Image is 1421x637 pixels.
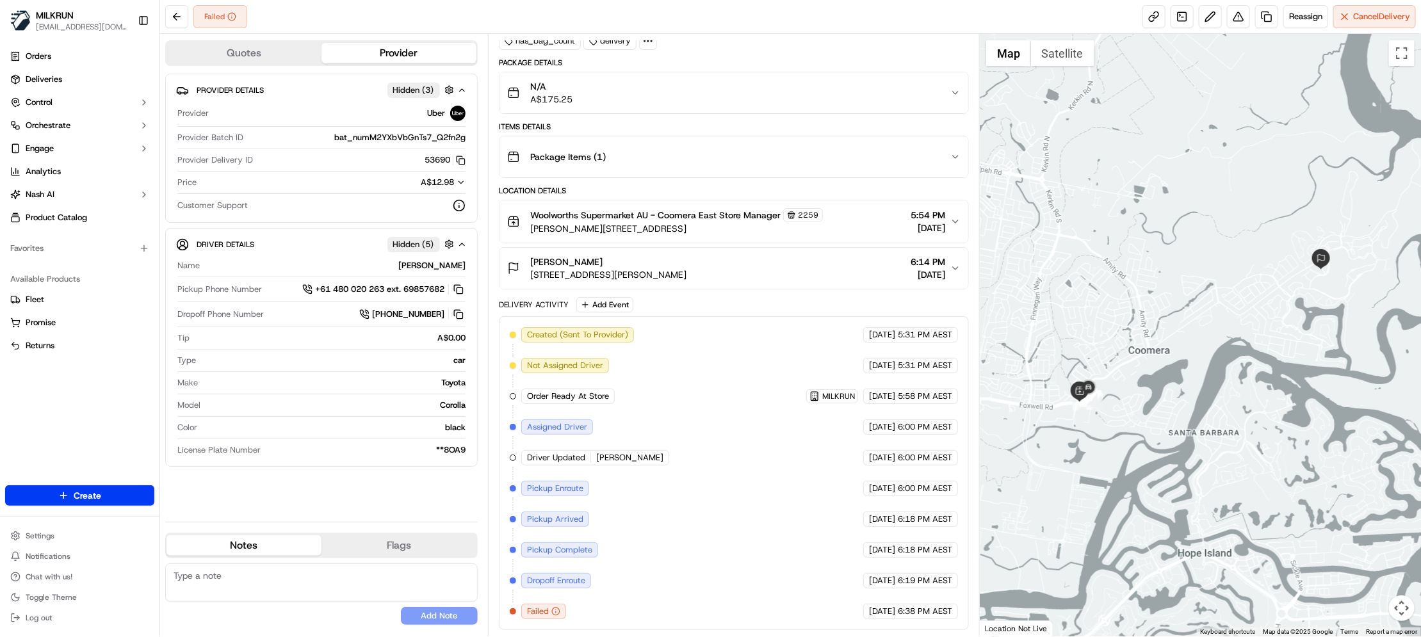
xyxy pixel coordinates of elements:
button: Keyboard shortcuts [1200,627,1255,636]
div: 1 [1073,394,1089,410]
span: Orders [26,51,51,62]
span: 5:58 PM AEST [898,391,952,402]
button: [PERSON_NAME][STREET_ADDRESS][PERSON_NAME]6:14 PM[DATE] [499,248,968,289]
div: Items Details [499,122,969,132]
span: Hidden ( 5 ) [393,239,434,250]
button: MILKRUNMILKRUN[EMAIL_ADDRESS][DOMAIN_NAME] [5,5,133,36]
span: [DATE] [869,606,895,617]
span: Fleet [26,294,44,305]
span: Settings [26,531,54,541]
span: Uber [427,108,445,119]
span: Returns [26,340,54,351]
button: Engage [5,138,154,159]
span: Toggle Theme [26,592,77,602]
span: Make [177,377,198,389]
span: License Plate Number [177,444,261,456]
a: Deliveries [5,69,154,90]
span: A$175.25 [530,93,572,106]
button: Woolworths Supermarket AU - Coomera East Store Manager2259[PERSON_NAME][STREET_ADDRESS]5:54 PM[DATE] [499,200,968,243]
span: Failed [527,606,549,617]
span: Log out [26,613,52,623]
span: Type [177,355,196,366]
button: Nash AI [5,184,154,205]
button: Flags [321,535,476,556]
div: A$0.00 [195,332,466,344]
span: Dropoff Phone Number [177,309,264,320]
span: Not Assigned Driver [527,360,603,371]
span: Model [177,399,200,411]
div: Corolla [206,399,466,411]
img: uber-new-logo.jpeg [450,106,466,121]
div: 6 [1087,393,1103,410]
button: Show street map [986,40,1031,66]
button: Provider [321,43,476,63]
a: +61 480 020 263 ext. 69857682 [302,282,466,296]
span: Customer Support [177,200,248,211]
span: Dropoff Enroute [527,575,585,586]
span: Pickup Arrived [527,513,583,525]
span: N/A [530,80,572,93]
button: Add Event [576,297,633,312]
span: Reassign [1289,11,1322,22]
div: Location Not Live [980,620,1053,636]
div: has_bag_count [499,32,581,50]
div: 5 [1076,388,1093,405]
span: Package Items ( 1 ) [530,150,606,163]
button: Reassign [1283,5,1328,28]
span: [EMAIL_ADDRESS][DOMAIN_NAME] [36,22,127,32]
button: Toggle fullscreen view [1389,40,1415,66]
a: Promise [10,317,149,328]
span: [PHONE_NUMBER] [372,309,444,320]
button: Notifications [5,547,154,565]
div: Toyota [203,377,466,389]
button: Toggle Theme [5,588,154,606]
span: Driver Details [197,239,254,250]
span: Provider Delivery ID [177,154,253,166]
div: Package Details [499,58,969,68]
div: [PERSON_NAME] [205,260,466,271]
span: [DATE] [869,421,895,433]
span: Tip [177,332,190,344]
span: Name [177,260,200,271]
button: Control [5,92,154,113]
span: Product Catalog [26,212,87,223]
button: Hidden (3) [387,82,457,98]
span: Analytics [26,166,61,177]
img: MILKRUN [10,10,31,31]
button: Promise [5,312,154,333]
div: Location Details [499,186,969,196]
span: 5:54 PM [911,209,945,222]
span: [DATE] [869,452,895,464]
span: MILKRUN [822,391,855,401]
button: N/AA$175.25 [499,72,968,113]
span: Notifications [26,551,70,561]
button: Fleet [5,289,154,310]
span: 6:18 PM AEST [898,544,952,556]
span: Nash AI [26,189,54,200]
span: Provider Details [197,85,264,95]
button: Settings [5,527,154,545]
div: delivery [583,32,637,50]
a: Orders [5,46,154,67]
span: 6:18 PM AEST [898,513,952,525]
button: Chat with us! [5,568,154,586]
span: 6:19 PM AEST [898,575,952,586]
span: 6:14 PM [911,255,945,268]
button: Notes [166,535,321,556]
a: [PHONE_NUMBER] [359,307,466,321]
span: Provider Batch ID [177,132,243,143]
span: [PERSON_NAME] [596,452,663,464]
span: Pickup Phone Number [177,284,262,295]
button: Returns [5,335,154,356]
button: A$12.98 [353,177,466,188]
span: Order Ready At Store [527,391,609,402]
button: Create [5,485,154,506]
span: [PERSON_NAME][STREET_ADDRESS] [530,222,823,235]
span: Pickup Complete [527,544,592,556]
button: Map camera controls [1389,595,1415,621]
div: Failed [193,5,247,28]
span: [DATE] [869,575,895,586]
a: Analytics [5,161,154,182]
